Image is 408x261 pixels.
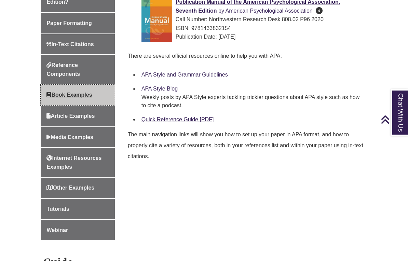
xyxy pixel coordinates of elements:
a: Reference Components [41,55,114,84]
span: Book Examples [46,92,92,98]
a: Book Examples [41,85,114,105]
a: Back to Top [381,115,406,124]
span: Webinar [46,227,68,233]
span: Internet Resources Examples [46,155,101,170]
span: by [218,8,224,14]
span: Tutorials [46,206,69,212]
div: Publication Date: [DATE] [141,32,362,41]
a: Article Examples [41,106,114,126]
a: Webinar [41,220,114,241]
span: In-Text Citations [46,41,94,47]
p: The main navigation links will show you how to set up your paper in APA format, and how to proper... [128,126,365,165]
a: APA Style Blog [141,86,178,92]
p: There are several official resources online to help you with APA: [128,48,365,64]
span: Paper Formatting [46,20,92,26]
span: Article Examples [46,113,95,119]
a: APA Style and Grammar Guidelines [141,72,228,78]
a: Media Examples [41,127,114,148]
a: In-Text Citations [41,34,114,55]
a: Tutorials [41,199,114,219]
span: Media Examples [46,134,93,140]
a: Paper Formatting [41,13,114,33]
div: ISBN: 9781433832154 [141,24,362,33]
span: Other Examples [46,185,94,191]
a: Internet Resources Examples [41,148,114,177]
div: Call Number: Northwestern Research Desk 808.02 P96 2020 [141,15,362,24]
span: Reference Components [46,62,80,77]
div: Weekly posts by APA Style experts tackling trickier questions about APA style such as how to cite... [141,93,362,110]
a: Quick Reference Guide [PDF] [141,116,214,122]
a: Other Examples [41,178,114,198]
span: American Psychological Association [226,8,313,14]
